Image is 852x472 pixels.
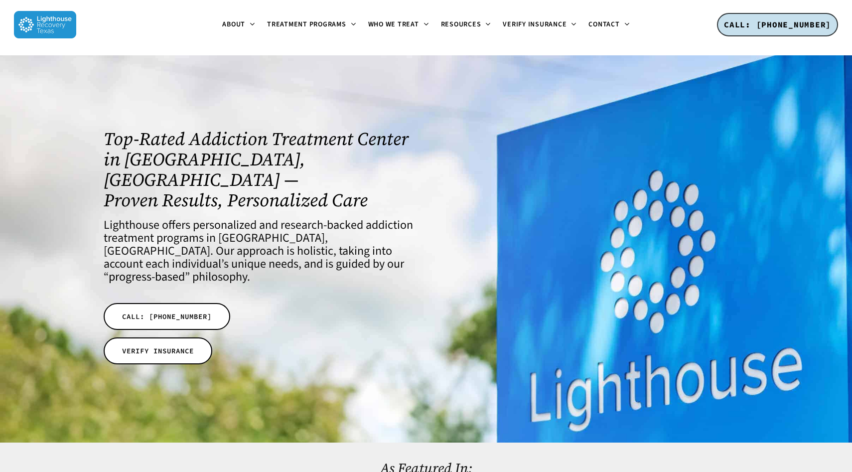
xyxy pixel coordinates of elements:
[122,312,212,321] span: CALL: [PHONE_NUMBER]
[503,19,567,29] span: Verify Insurance
[14,11,76,38] img: Lighthouse Recovery Texas
[435,21,497,29] a: Resources
[104,303,230,330] a: CALL: [PHONE_NUMBER]
[122,346,194,356] span: VERIFY INSURANCE
[267,19,346,29] span: Treatment Programs
[582,21,635,29] a: Contact
[441,19,481,29] span: Resources
[216,21,261,29] a: About
[724,19,831,29] span: CALL: [PHONE_NUMBER]
[104,337,212,364] a: VERIFY INSURANCE
[109,268,185,286] a: progress-based
[104,219,413,284] h4: Lighthouse offers personalized and research-backed addiction treatment programs in [GEOGRAPHIC_DA...
[104,129,413,210] h1: Top-Rated Addiction Treatment Center in [GEOGRAPHIC_DATA], [GEOGRAPHIC_DATA] — Proven Results, Pe...
[497,21,582,29] a: Verify Insurance
[261,21,362,29] a: Treatment Programs
[368,19,419,29] span: Who We Treat
[222,19,245,29] span: About
[362,21,435,29] a: Who We Treat
[588,19,619,29] span: Contact
[717,13,838,37] a: CALL: [PHONE_NUMBER]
